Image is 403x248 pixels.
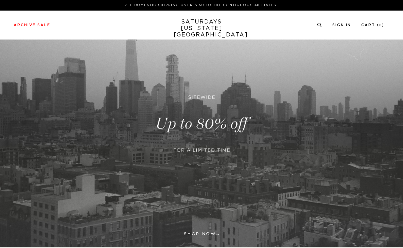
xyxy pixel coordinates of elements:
[174,19,230,38] a: SATURDAYS[US_STATE][GEOGRAPHIC_DATA]
[14,23,50,27] a: Archive Sale
[16,3,382,8] p: FREE DOMESTIC SHIPPING OVER $150 TO THE CONTIGUOUS 48 STATES
[361,23,384,27] a: Cart (0)
[379,24,382,27] small: 0
[332,23,351,27] a: Sign In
